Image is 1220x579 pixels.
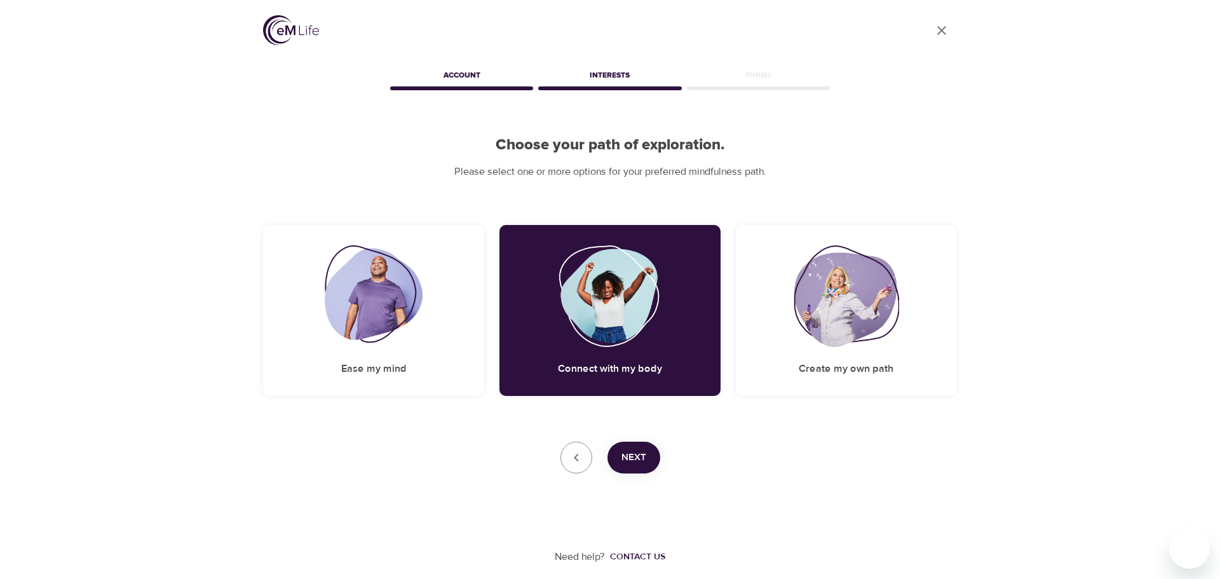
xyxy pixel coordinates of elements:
a: close [926,15,957,46]
img: logo [263,15,319,45]
p: Need help? [555,550,605,564]
img: Ease my mind [325,245,423,347]
button: Next [607,442,660,473]
p: Please select one or more options for your preferred mindfulness path. [263,165,957,179]
h2: Choose your path of exploration. [263,136,957,154]
img: Create my own path [794,245,899,347]
h5: Ease my mind [341,362,407,376]
h5: Create my own path [799,362,893,376]
iframe: Button to launch messaging window [1169,528,1210,569]
img: Connect with my body [559,245,661,347]
div: Create my own pathCreate my own path [736,225,957,396]
div: Ease my mindEase my mind [263,225,484,396]
a: Contact us [605,550,665,563]
span: Next [621,449,646,466]
div: Contact us [610,550,665,563]
h5: Connect with my body [558,362,662,376]
div: Connect with my bodyConnect with my body [499,225,721,396]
